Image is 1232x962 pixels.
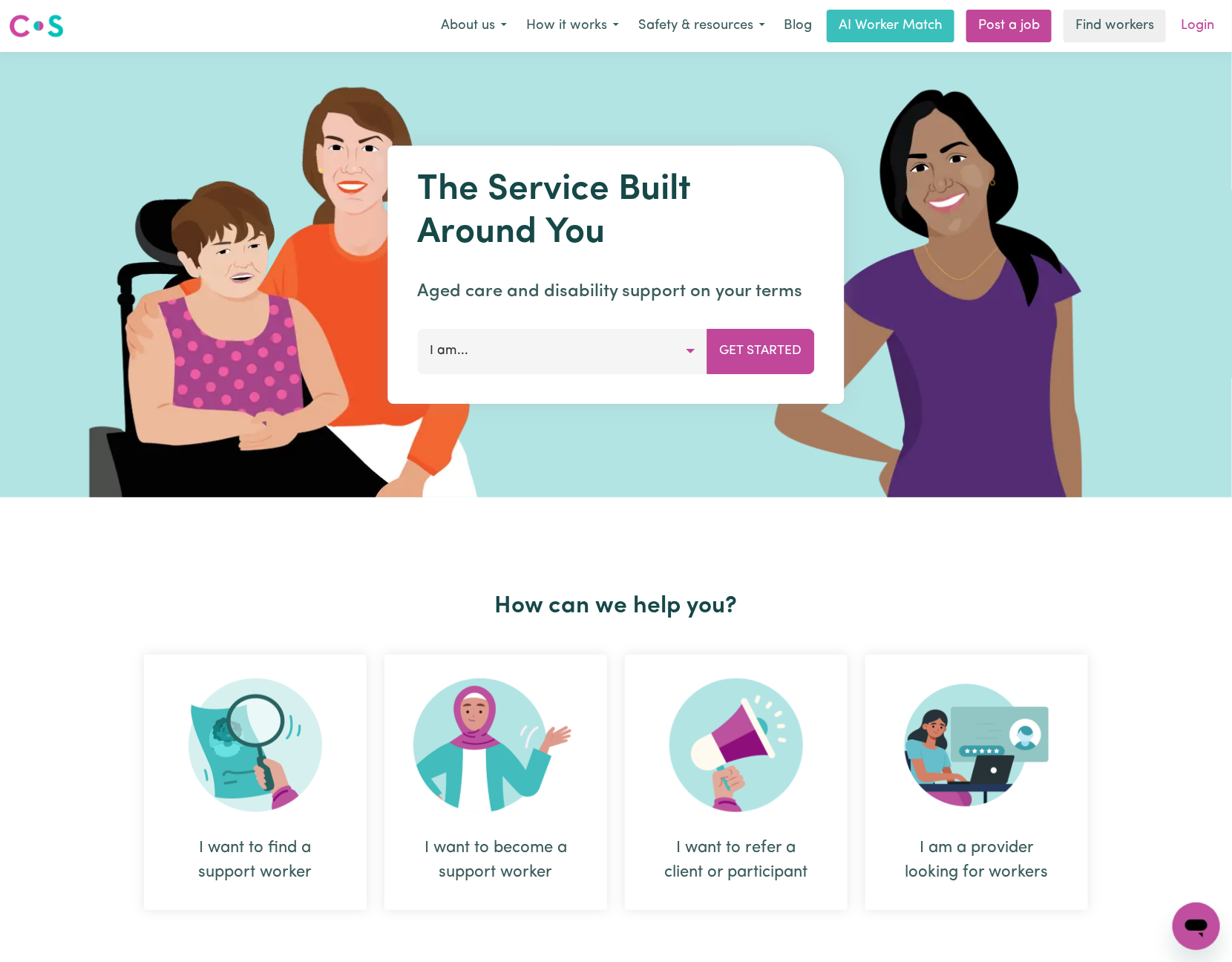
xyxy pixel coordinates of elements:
[1172,10,1223,42] a: Login
[775,10,821,42] a: Blog
[413,678,578,812] img: Become Worker
[966,10,1052,42] a: Post a job
[9,13,64,39] img: Careseekers logo
[865,655,1088,910] div: I am a provider looking for workers
[144,655,367,910] div: I want to find a support worker
[418,169,815,255] h1: The Service Built Around You
[629,10,775,42] button: Safety & resources
[189,678,322,812] img: Search
[418,278,815,305] p: Aged care and disability support on your terms
[384,655,607,910] div: I want to become a support worker
[905,678,1049,812] img: Provider
[420,836,571,885] div: I want to become a support worker
[135,592,1097,621] h2: How can we help you?
[431,10,517,42] button: About us
[669,678,803,812] img: Refer
[180,836,331,885] div: I want to find a support worker
[707,329,815,373] button: Get Started
[901,836,1052,885] div: I am a provider looking for workers
[625,655,848,910] div: I want to refer a client or participant
[1173,903,1220,950] iframe: Button to launch messaging window
[827,10,954,42] a: AI Worker Match
[661,836,812,885] div: I want to refer a client or participant
[9,9,64,43] a: Careseekers logo
[418,329,708,373] button: I am...
[1064,10,1166,42] a: Find workers
[517,10,629,42] button: How it works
